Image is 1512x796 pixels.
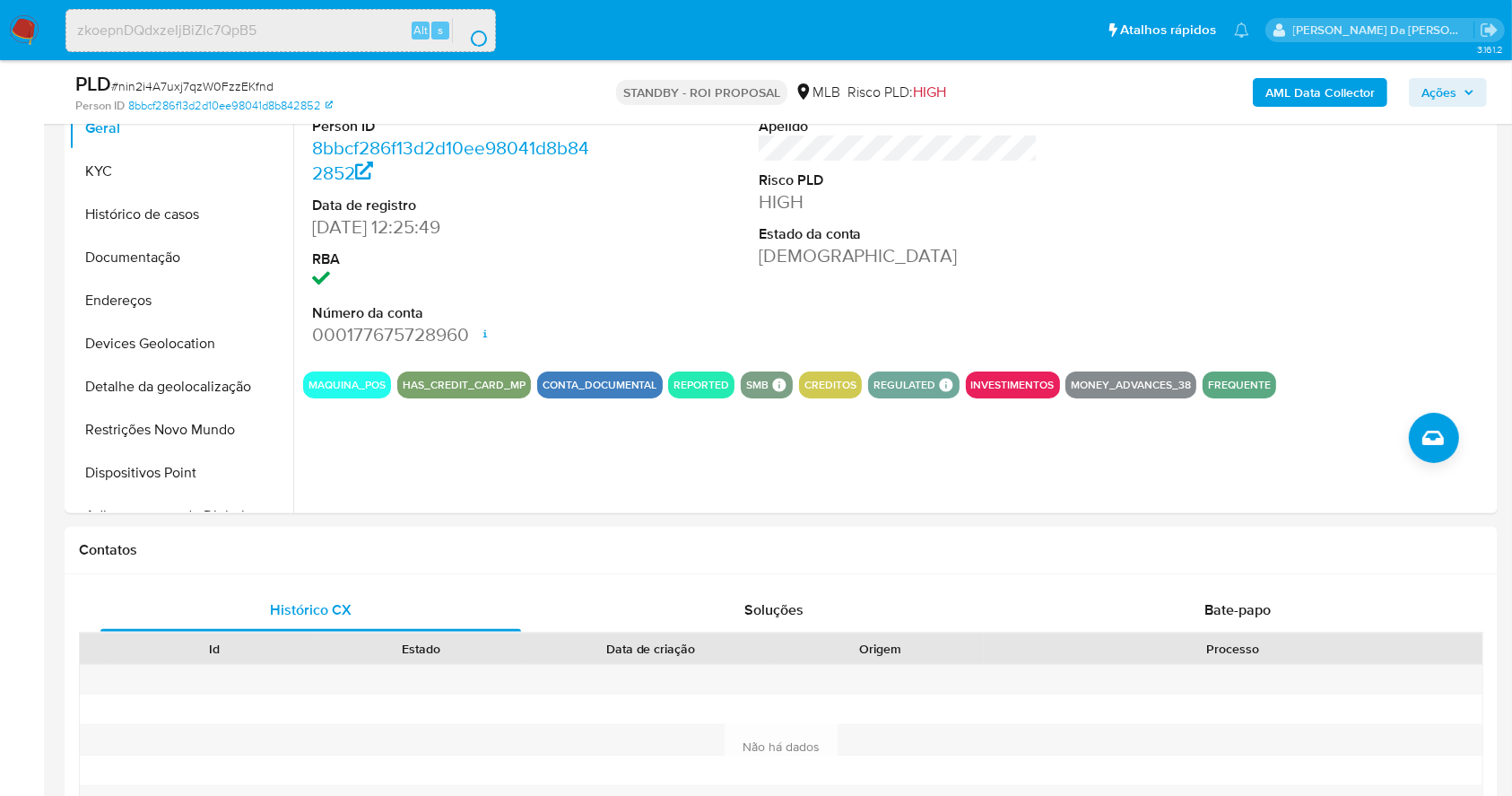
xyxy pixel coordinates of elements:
div: Data de criação [537,640,764,658]
input: Pesquise usuários ou casos... [66,19,495,42]
p: STANDBY - ROI PROPOSAL [616,80,787,105]
b: Person ID [75,98,125,114]
p: patricia.varelo@mercadopago.com.br [1293,22,1474,39]
span: Alt [413,22,428,39]
span: Risco PLD: [847,83,946,102]
span: Ações [1421,78,1456,107]
dt: Apelido [759,117,1038,136]
div: Estado [331,640,513,658]
button: Restrições Novo Mundo [69,408,293,451]
div: Id [124,640,306,658]
button: Documentação [69,236,293,279]
button: Adiantamentos de Dinheiro [69,494,293,538]
button: Detalhe da geolocalização [69,365,293,408]
span: Soluções [744,599,804,620]
a: Notificações [1234,22,1249,38]
h1: Contatos [79,541,1483,559]
a: Sair [1480,21,1499,39]
dd: [DEMOGRAPHIC_DATA] [759,243,1038,268]
dt: Person ID [312,117,592,136]
span: HIGH [913,82,946,102]
dt: Risco PLD [759,171,1038,190]
span: Atalhos rápidos [1120,21,1216,39]
span: # nin2i4A7uxj7qzW0FzzEKfnd [111,77,274,95]
button: KYC [69,150,293,193]
button: Geral [69,107,293,150]
div: Processo [996,640,1470,658]
span: 3.161.2 [1477,42,1503,57]
dt: Número da conta [312,303,592,323]
button: Devices Geolocation [69,322,293,365]
a: 8bbcf286f13d2d10ee98041d8b842852 [128,98,333,114]
dt: RBA [312,249,592,269]
dd: HIGH [759,189,1038,214]
button: AML Data Collector [1253,78,1387,107]
span: Histórico CX [270,599,352,620]
b: PLD [75,69,111,98]
div: Origem [789,640,971,658]
span: s [438,22,443,39]
dt: Estado da conta [759,224,1038,244]
dd: [DATE] 12:25:49 [312,214,592,240]
button: Dispositivos Point [69,451,293,494]
b: AML Data Collector [1265,78,1375,107]
dd: 000177675728960 [312,322,592,347]
span: Bate-papo [1204,599,1271,620]
div: MLB [795,83,840,102]
button: Endereços [69,279,293,322]
dt: Data de registro [312,196,592,215]
button: Histórico de casos [69,193,293,236]
button: Ações [1409,78,1487,107]
a: 8bbcf286f13d2d10ee98041d8b842852 [312,135,589,186]
button: search-icon [452,18,489,43]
